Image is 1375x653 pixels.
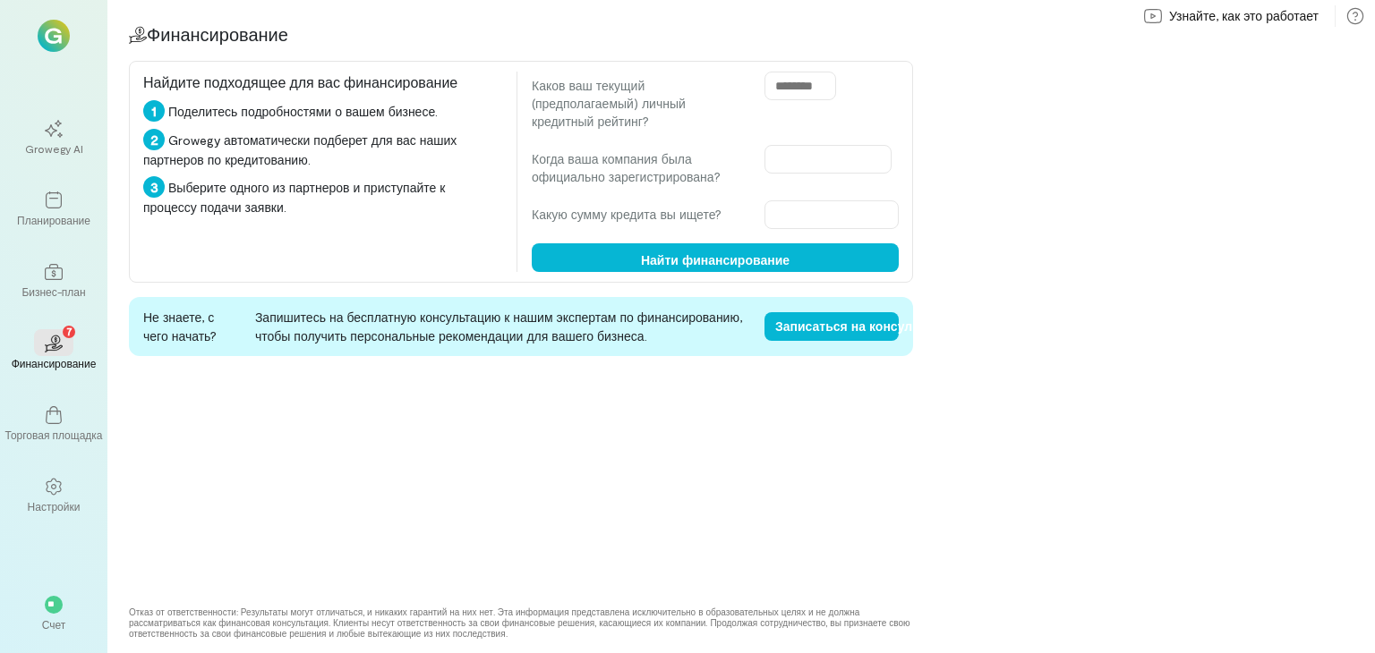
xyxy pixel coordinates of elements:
font: Записаться на консультацию [775,318,958,334]
font: Поделитесь подробностями о вашем бизнесе. [168,104,438,119]
font: Выберите одного из партнеров и приступайте к процессу подачи заявки. [143,180,445,215]
a: Бизнес-план [21,249,86,313]
a: Финансирование [21,320,86,385]
font: Запишитесь на бесплатную консультацию к нашим экспертам по финансированию, чтобы получить персона... [255,310,742,343]
a: Торговая площадка [21,392,86,456]
font: Когда ваша компания была официально зарегистрирована? [532,151,721,184]
button: Найти финансирование [532,243,899,272]
font: Найти финансирование [641,251,790,267]
font: 1 [151,102,157,119]
a: Growegy AI [21,106,86,170]
button: Записаться на консультацию [764,312,899,341]
font: Какую сумму кредита вы ищете? [532,207,722,222]
font: Найдите подходящее для вас финансирование [143,73,457,90]
a: Настройки [21,463,86,528]
font: Growegy автоматически подберет для вас наших партнеров по кредитованию. [143,132,457,167]
font: 3 [150,178,158,195]
font: Финансирование [147,23,288,45]
font: Торговая площадка [5,428,103,441]
font: 2 [150,131,158,148]
font: Финансирование [12,357,97,369]
font: Отказ от ответственности: Результаты могут отличаться, и никаких гарантий на них нет. Эта информа... [129,606,910,639]
font: Бизнес-план [21,285,85,298]
font: 7 [66,325,73,337]
font: Каков ваш текущий (предполагаемый) личный кредитный рейтинг? [532,78,686,129]
font: Настройки [28,500,81,513]
font: Узнайте, как это работает [1169,8,1319,23]
font: Счет [42,618,66,631]
font: Не знаете, с чего начать? [143,310,217,343]
a: Планирование [21,177,86,242]
font: Планирование [17,214,90,226]
font: Growegy AI [25,142,83,155]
